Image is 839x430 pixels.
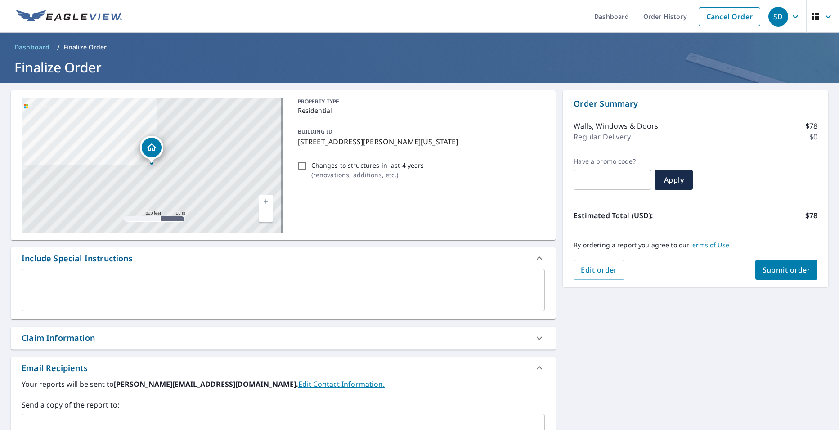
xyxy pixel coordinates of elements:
[655,170,693,190] button: Apply
[662,175,686,185] span: Apply
[57,42,60,53] li: /
[259,208,273,222] a: Current Level 17, Zoom Out
[63,43,107,52] p: Finalize Order
[298,106,542,115] p: Residential
[14,43,50,52] span: Dashboard
[11,40,54,54] a: Dashboard
[311,170,424,179] p: ( renovations, additions, etc. )
[805,210,817,221] p: $78
[22,399,545,410] label: Send a copy of the report to:
[298,379,385,389] a: EditContactInfo
[809,131,817,142] p: $0
[259,195,273,208] a: Current Level 17, Zoom In
[574,241,817,249] p: By ordering a report you agree to our
[11,357,556,379] div: Email Recipients
[574,260,624,280] button: Edit order
[22,379,545,390] label: Your reports will be sent to
[581,265,617,275] span: Edit order
[768,7,788,27] div: SD
[574,98,817,110] p: Order Summary
[11,40,828,54] nav: breadcrumb
[11,58,828,76] h1: Finalize Order
[16,10,122,23] img: EV Logo
[689,241,729,249] a: Terms of Use
[22,252,133,264] div: Include Special Instructions
[22,332,95,344] div: Claim Information
[574,131,630,142] p: Regular Delivery
[699,7,760,26] a: Cancel Order
[298,128,332,135] p: BUILDING ID
[11,247,556,269] div: Include Special Instructions
[114,379,298,389] b: [PERSON_NAME][EMAIL_ADDRESS][DOMAIN_NAME].
[805,121,817,131] p: $78
[755,260,818,280] button: Submit order
[763,265,811,275] span: Submit order
[11,327,556,349] div: Claim Information
[140,136,163,164] div: Dropped pin, building 1, Residential property, 1803 Delaney St Virginia Beach, VA 23464
[311,161,424,170] p: Changes to structures in last 4 years
[298,136,542,147] p: [STREET_ADDRESS][PERSON_NAME][US_STATE]
[22,362,88,374] div: Email Recipients
[574,210,695,221] p: Estimated Total (USD):
[574,121,658,131] p: Walls, Windows & Doors
[298,98,542,106] p: PROPERTY TYPE
[574,157,651,166] label: Have a promo code?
